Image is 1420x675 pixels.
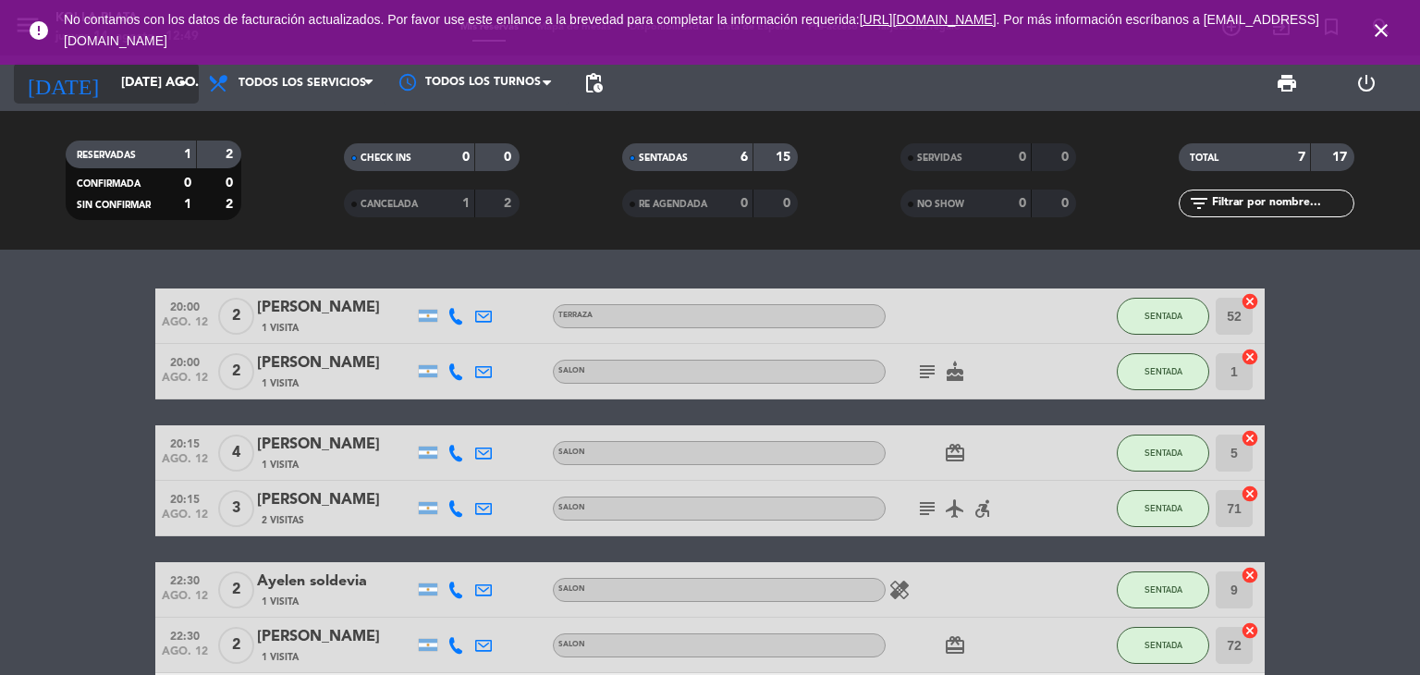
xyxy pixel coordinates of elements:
span: SENTADA [1145,366,1182,376]
span: 1 Visita [262,376,299,391]
span: SENTADA [1145,448,1182,458]
span: 1 Visita [262,458,299,472]
span: ago. 12 [162,590,208,611]
div: [PERSON_NAME] [257,625,414,649]
strong: 0 [504,151,515,164]
span: SIN CONFIRMAR [77,201,151,210]
span: SALON [558,448,585,456]
span: 2 Visitas [262,513,304,528]
i: subject [916,497,938,520]
span: 22:30 [162,569,208,590]
div: LOG OUT [1327,55,1406,111]
i: error [28,19,50,42]
strong: 2 [226,148,237,161]
div: [PERSON_NAME] [257,433,414,457]
strong: 0 [1019,197,1026,210]
strong: 1 [184,198,191,211]
strong: 15 [776,151,794,164]
span: 1 Visita [262,595,299,609]
span: pending_actions [582,72,605,94]
span: No contamos con los datos de facturación actualizados. Por favor use este enlance a la brevedad p... [64,12,1319,48]
span: 20:15 [162,432,208,453]
a: . Por más información escríbanos a [EMAIL_ADDRESS][DOMAIN_NAME] [64,12,1319,48]
span: SALON [558,585,585,593]
span: ago. 12 [162,509,208,530]
strong: 2 [504,197,515,210]
strong: 0 [462,151,470,164]
span: SERVIDAS [917,153,962,163]
strong: 17 [1332,151,1351,164]
a: [URL][DOMAIN_NAME] [860,12,997,27]
span: 20:00 [162,350,208,372]
span: CANCELADA [361,200,418,209]
i: subject [916,361,938,383]
span: 2 [218,353,254,390]
span: SENTADA [1145,503,1182,513]
span: 2 [218,571,254,608]
i: healing [888,579,911,601]
i: power_settings_new [1355,72,1377,94]
span: 3 [218,490,254,527]
span: RESERVADAS [77,151,136,160]
span: Todos los servicios [239,77,366,90]
button: SENTADA [1117,627,1209,664]
span: CONFIRMADA [77,179,141,189]
i: accessible_forward [972,497,994,520]
i: arrow_drop_down [172,72,194,94]
i: filter_list [1188,192,1210,215]
span: 2 [218,298,254,335]
strong: 7 [1298,151,1305,164]
span: ago. 12 [162,453,208,474]
span: SALON [558,367,585,374]
i: card_giftcard [944,634,966,657]
div: [PERSON_NAME] [257,351,414,375]
i: cancel [1241,485,1259,503]
button: SENTADA [1117,490,1209,527]
i: cancel [1241,429,1259,448]
strong: 0 [1061,197,1072,210]
i: airplanemode_active [944,497,966,520]
span: SENTADA [1145,584,1182,595]
i: card_giftcard [944,442,966,464]
button: SENTADA [1117,298,1209,335]
span: 1 Visita [262,650,299,665]
span: SALON [558,641,585,648]
span: ago. 12 [162,645,208,667]
span: SALON [558,504,585,511]
i: close [1370,19,1392,42]
span: SENTADA [1145,640,1182,650]
button: SENTADA [1117,571,1209,608]
span: 20:15 [162,487,208,509]
span: 4 [218,435,254,472]
button: SENTADA [1117,353,1209,390]
span: 20:00 [162,295,208,316]
span: 1 Visita [262,321,299,336]
span: TERRAZA [558,312,593,319]
strong: 0 [783,197,794,210]
span: SENTADAS [639,153,688,163]
span: NO SHOW [917,200,964,209]
strong: 0 [1019,151,1026,164]
i: cake [944,361,966,383]
div: [PERSON_NAME] [257,296,414,320]
i: cancel [1241,621,1259,640]
i: cancel [1241,348,1259,366]
strong: 6 [741,151,748,164]
span: CHECK INS [361,153,411,163]
strong: 0 [1061,151,1072,164]
input: Filtrar por nombre... [1210,193,1353,214]
i: [DATE] [14,63,112,104]
i: cancel [1241,566,1259,584]
span: print [1276,72,1298,94]
span: TOTAL [1190,153,1218,163]
strong: 1 [184,148,191,161]
strong: 1 [462,197,470,210]
span: 22:30 [162,624,208,645]
i: cancel [1241,292,1259,311]
div: [PERSON_NAME] [257,488,414,512]
span: ago. 12 [162,316,208,337]
strong: 0 [226,177,237,190]
button: SENTADA [1117,435,1209,472]
strong: 0 [741,197,748,210]
span: SENTADA [1145,311,1182,321]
